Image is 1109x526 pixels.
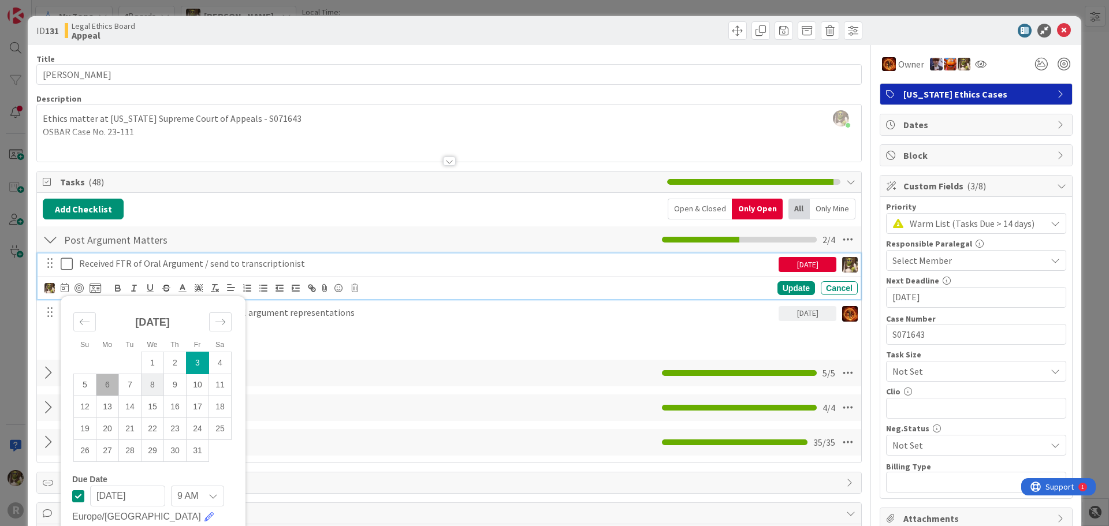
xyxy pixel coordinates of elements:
label: Billing Type [886,461,931,472]
td: Friday, 10/10/2025 12:00 PM [187,374,209,396]
img: KA [944,58,957,70]
td: Saturday, 10/04/2025 12:00 PM [209,352,232,374]
td: Selected. Friday, 10/03/2025 12:00 PM [187,352,209,374]
input: MM/DD/YYYY [90,486,165,506]
label: Title [36,54,55,64]
td: Monday, 10/06/2025 12:00 PM [96,374,119,396]
span: Europe/[GEOGRAPHIC_DATA] [72,510,201,524]
p: Ethics matter at [US_STATE] Supreme Court of Appeals - S071643 [43,112,855,125]
img: TR [882,57,896,71]
span: Due Date [72,475,107,483]
small: Fr [194,341,201,349]
td: Tuesday, 10/21/2025 12:00 PM [119,417,142,439]
div: Next Deadline [886,277,1066,285]
span: Legal Ethics Board [72,21,135,31]
td: Saturday, 10/18/2025 12:00 PM [209,396,232,417]
td: Tuesday, 10/07/2025 12:00 PM [119,374,142,396]
div: Task Size [886,350,1066,359]
label: Case Number [886,314,936,324]
div: Only Mine [810,199,855,219]
div: [DATE] [779,306,836,321]
td: Thursday, 10/23/2025 12:00 PM [164,417,187,439]
td: Sunday, 10/19/2025 12:00 PM [74,417,96,439]
small: Tu [126,341,134,349]
img: DG [44,283,55,293]
td: Thursday, 10/09/2025 12:00 PM [164,374,187,396]
span: 35 / 35 [813,435,835,449]
img: TR [842,306,858,322]
input: MM/DD/YYYY [892,288,1060,307]
span: 4 / 4 [823,401,835,415]
p: Prepare ltr to Court re: inaccuracies in oral argument representations [79,306,774,319]
div: Only Open [732,199,783,219]
span: Comments [60,506,840,520]
small: Su [80,341,89,349]
span: 9 AM [177,488,198,504]
td: Wednesday, 10/01/2025 12:00 PM [142,352,164,374]
td: Thursday, 10/30/2025 12:00 PM [164,439,187,461]
img: ML [930,58,943,70]
div: Neg.Status [886,424,1066,432]
small: Mo [102,341,112,349]
td: Wednesday, 10/15/2025 12:00 PM [142,396,164,417]
td: Monday, 10/27/2025 12:00 PM [96,439,119,461]
div: [DATE] [779,257,836,272]
input: Add Checklist... [60,229,320,250]
td: Tuesday, 10/14/2025 12:00 PM [119,396,142,417]
td: Monday, 10/20/2025 12:00 PM [96,417,119,439]
input: Add Checklist... [60,432,320,453]
b: Appeal [72,31,135,40]
div: Responsible Paralegal [886,240,1066,248]
div: Clio [886,387,1066,396]
td: Tuesday, 10/28/2025 12:00 PM [119,439,142,461]
span: ( 48 ) [88,176,104,188]
span: Description [36,94,81,104]
button: Add Checklist [43,199,124,219]
td: Sunday, 10/12/2025 12:00 PM [74,396,96,417]
small: We [147,341,157,349]
small: Sa [215,341,224,349]
span: 2 / 4 [823,233,835,247]
span: Links [60,476,840,490]
span: 5 / 5 [823,366,835,380]
div: Update [777,281,815,295]
p: Received FTR of Oral Argument / send to transcriptionist [79,257,774,270]
td: Saturday, 10/25/2025 12:00 PM [209,417,232,439]
span: Owner [898,57,924,71]
td: Friday, 10/24/2025 12:00 PM [187,417,209,439]
input: type card name here... [36,64,862,85]
span: [US_STATE] Ethics Cases [903,87,1051,101]
img: DG [958,58,970,70]
div: Cancel [821,281,858,295]
small: Th [170,341,178,349]
div: Move forward to switch to the next month. [209,312,232,331]
span: Tasks [60,175,661,189]
div: Open & Closed [668,199,732,219]
td: Sunday, 10/05/2025 12:00 PM [74,374,96,396]
div: Move backward to switch to the previous month. [73,312,96,331]
div: 1 [60,5,63,14]
b: 131 [45,25,59,36]
div: Calendar [61,302,244,475]
td: Wednesday, 10/08/2025 12:00 PM [142,374,164,396]
input: Add Checklist... [60,363,320,383]
div: Priority [886,203,1066,211]
span: Block [903,148,1051,162]
span: ID [36,24,59,38]
span: Attachments [903,512,1051,525]
td: Friday, 10/17/2025 12:00 PM [187,396,209,417]
td: Wednesday, 10/29/2025 12:00 PM [142,439,164,461]
span: ( 3/8 ) [967,180,986,192]
strong: [DATE] [135,316,170,328]
td: Sunday, 10/26/2025 12:00 PM [74,439,96,461]
td: Thursday, 10/02/2025 12:00 PM [164,352,187,374]
span: Not Set [892,363,1040,379]
span: Not Set [892,437,1040,453]
input: Add Checklist... [60,397,320,418]
span: Dates [903,118,1051,132]
td: Saturday, 10/11/2025 12:00 PM [209,374,232,396]
td: Wednesday, 10/22/2025 12:00 PM [142,417,164,439]
td: Monday, 10/13/2025 12:00 PM [96,396,119,417]
span: Custom Fields [903,179,1051,193]
img: DG [842,257,858,273]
